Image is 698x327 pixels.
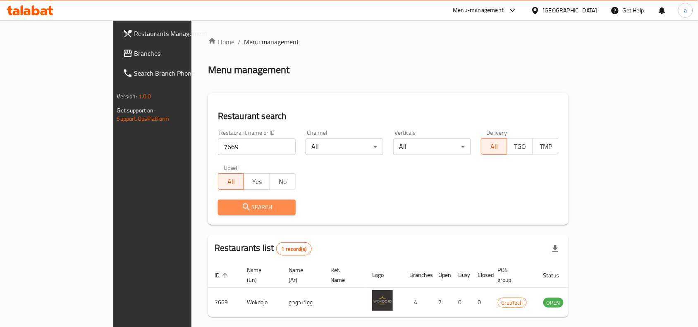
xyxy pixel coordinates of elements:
[247,265,272,285] span: Name (En)
[208,37,569,47] nav: breadcrumb
[511,141,530,153] span: TGO
[403,288,432,317] td: 4
[244,37,299,47] span: Menu management
[452,288,471,317] td: 0
[306,138,383,155] div: All
[684,6,687,15] span: a
[224,165,239,171] label: Upsell
[247,176,266,188] span: Yes
[240,288,282,317] td: Wokdojo
[116,63,229,83] a: Search Branch Phone
[218,138,296,155] input: Search for restaurant name or ID..
[545,239,565,259] div: Export file
[507,138,533,155] button: TGO
[218,110,559,122] h2: Restaurant search
[139,91,151,102] span: 1.0.0
[432,288,452,317] td: 2
[330,265,356,285] span: Ref. Name
[218,200,296,215] button: Search
[543,270,570,280] span: Status
[536,141,555,153] span: TMP
[273,176,292,188] span: No
[117,113,170,124] a: Support.OpsPlatform
[116,43,229,63] a: Branches
[289,265,314,285] span: Name (Ar)
[238,37,241,47] li: /
[134,48,223,58] span: Branches
[453,5,504,15] div: Menu-management
[215,242,312,255] h2: Restaurants list
[498,298,526,308] span: GrubTech
[471,288,491,317] td: 0
[208,63,289,76] h2: Menu management
[485,141,504,153] span: All
[432,263,452,288] th: Open
[134,29,223,38] span: Restaurants Management
[116,24,229,43] a: Restaurants Management
[270,173,296,190] button: No
[498,265,527,285] span: POS group
[366,263,403,288] th: Logo
[282,288,324,317] td: ووك دوجو
[117,105,155,116] span: Get support on:
[543,298,564,308] span: OPEN
[225,202,289,212] span: Search
[481,138,507,155] button: All
[533,138,559,155] button: TMP
[222,176,241,188] span: All
[218,173,244,190] button: All
[471,263,491,288] th: Closed
[244,173,270,190] button: Yes
[487,130,507,136] label: Delivery
[117,91,137,102] span: Version:
[134,68,223,78] span: Search Branch Phone
[277,245,312,253] span: 1 record(s)
[543,6,598,15] div: [GEOGRAPHIC_DATA]
[215,270,230,280] span: ID
[372,290,393,311] img: Wokdojo
[276,242,312,255] div: Total records count
[403,263,432,288] th: Branches
[452,263,471,288] th: Busy
[393,138,471,155] div: All
[208,263,609,317] table: enhanced table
